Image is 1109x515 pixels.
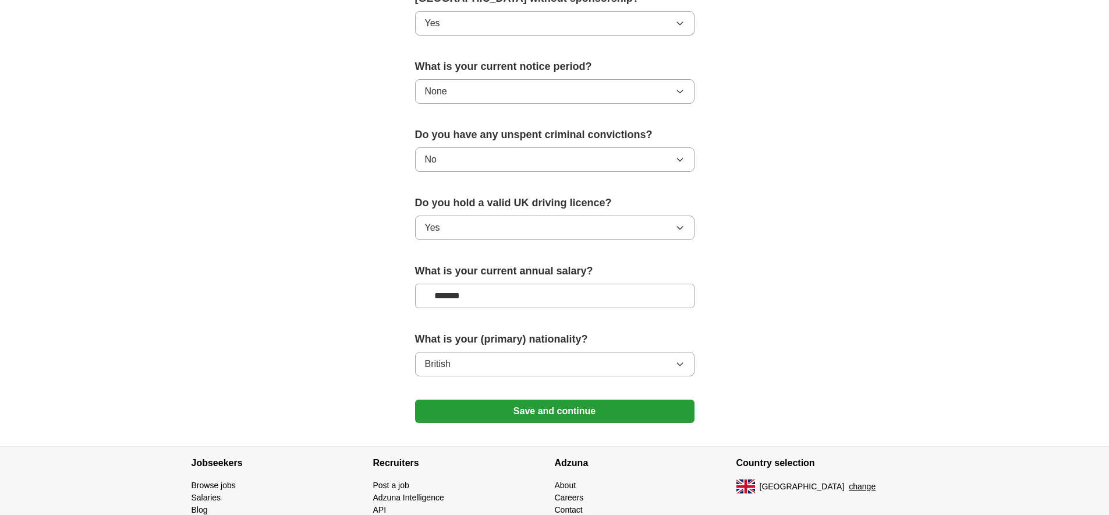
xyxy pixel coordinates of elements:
[415,127,695,143] label: Do you have any unspent criminal convictions?
[415,59,695,75] label: What is your current notice period?
[555,505,583,514] a: Contact
[760,481,845,493] span: [GEOGRAPHIC_DATA]
[736,447,918,479] h4: Country selection
[373,481,409,490] a: Post a job
[425,357,451,371] span: British
[415,400,695,423] button: Save and continue
[415,263,695,279] label: What is your current annual salary?
[192,481,236,490] a: Browse jobs
[192,505,208,514] a: Blog
[425,16,440,30] span: Yes
[373,505,387,514] a: API
[373,493,444,502] a: Adzuna Intelligence
[415,79,695,104] button: None
[736,479,755,493] img: UK flag
[415,331,695,347] label: What is your (primary) nationality?
[849,481,876,493] button: change
[425,84,447,98] span: None
[555,481,576,490] a: About
[415,11,695,36] button: Yes
[415,195,695,211] label: Do you hold a valid UK driving licence?
[415,216,695,240] button: Yes
[555,493,584,502] a: Careers
[415,352,695,376] button: British
[415,147,695,172] button: No
[425,153,437,167] span: No
[192,493,221,502] a: Salaries
[425,221,440,235] span: Yes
